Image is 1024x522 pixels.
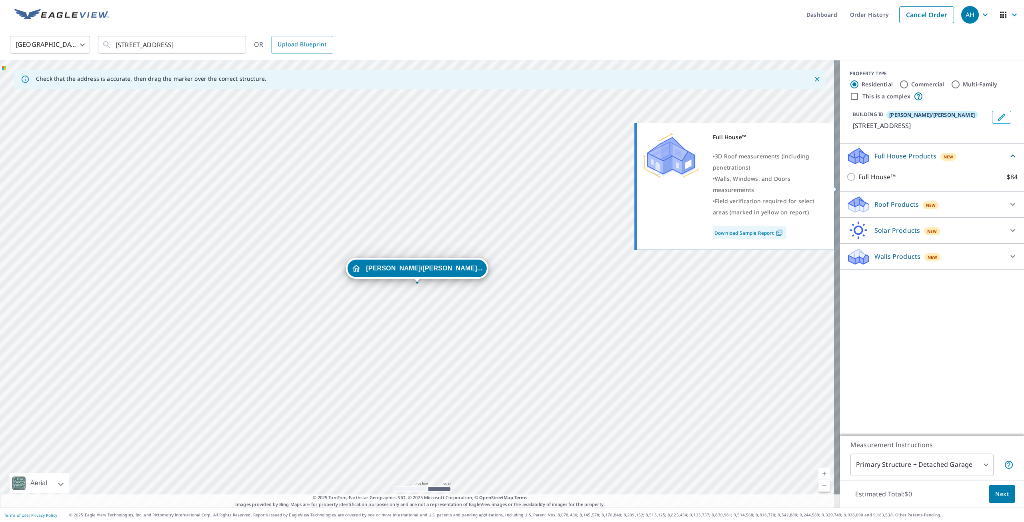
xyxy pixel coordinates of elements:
button: Close [812,74,822,84]
a: Terms of Use [4,512,29,518]
span: New [944,154,954,160]
a: Cancel Order [899,6,954,23]
p: [STREET_ADDRESS] [853,121,989,130]
div: • [713,196,824,218]
div: PROPERTY TYPE [850,70,1014,77]
div: Aerial [28,473,50,493]
p: Roof Products [874,200,919,209]
label: Residential [862,80,893,88]
div: Full House™ [713,132,824,143]
p: Measurement Instructions [850,440,1014,450]
div: Primary Structure + Detached Garage [850,454,994,476]
p: Full House Products [874,151,936,161]
span: © 2025 TomTom, Earthstar Geographics SIO, © 2025 Microsoft Corporation, © [313,494,528,501]
p: Estimated Total: $0 [849,485,918,503]
img: Pdf Icon [774,229,785,236]
p: Full House™ [858,172,896,182]
p: Solar Products [874,226,920,235]
p: $84 [1007,172,1018,182]
span: Walls, Windows, and Doors measurements [713,175,790,194]
button: Edit building troy/kimberly johnson [992,111,1011,124]
div: Roof ProductsNew [846,195,1018,214]
div: • [713,151,824,173]
a: Current Level 17, Zoom In [818,468,830,480]
span: [PERSON_NAME]/[PERSON_NAME]... [366,265,482,271]
div: OR [254,36,333,54]
div: Aerial [10,473,69,493]
img: Premium [643,132,699,180]
div: Solar ProductsNew [846,221,1018,240]
span: Next [995,489,1009,499]
div: AH [961,6,979,24]
p: Check that the address is accurate, then drag the marker over the correct structure. [36,75,266,82]
img: EV Logo [14,9,109,21]
span: 3D Roof measurements (including penetrations) [713,152,809,171]
a: Privacy Policy [31,512,57,518]
input: Search by address or latitude-longitude [116,34,230,56]
button: Next [989,485,1015,503]
span: [PERSON_NAME]/[PERSON_NAME] [889,111,975,118]
a: Download Sample Report [713,226,786,239]
div: Full House ProductsNew [846,147,1018,166]
span: New [926,202,936,208]
div: Walls ProductsNew [846,247,1018,266]
span: New [927,228,937,234]
div: • [713,173,824,196]
a: Current Level 17, Zoom Out [818,480,830,492]
div: [GEOGRAPHIC_DATA] [10,34,90,56]
label: Multi-Family [963,80,998,88]
p: Walls Products [874,252,920,261]
a: Terms [514,494,528,500]
p: | [4,513,57,518]
span: Your report will include the primary structure and a detached garage if one exists. [1004,460,1014,470]
div: Dropped pin, building troy/kimberly johnson, Residential property, 1603 Wakefield Ct Rochester Hi... [346,258,488,283]
a: Upload Blueprint [271,36,333,54]
a: OpenStreetMap [479,494,513,500]
label: This is a complex [862,92,910,100]
span: New [928,254,938,260]
span: Upload Blueprint [278,40,326,50]
p: BUILDING ID [853,111,884,118]
label: Commercial [911,80,944,88]
span: Field verification required for select areas (marked in yellow on report) [713,197,814,216]
p: © 2025 Eagle View Technologies, Inc. and Pictometry International Corp. All Rights Reserved. Repo... [69,512,1020,518]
